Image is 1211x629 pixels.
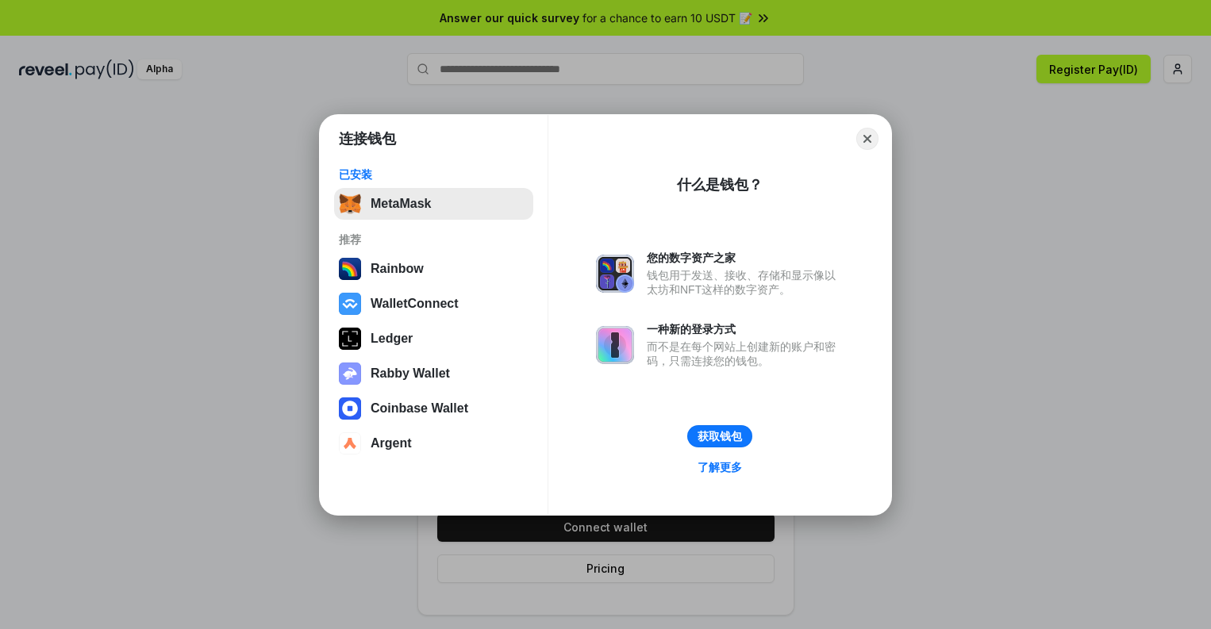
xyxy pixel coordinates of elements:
div: Rainbow [371,262,424,276]
div: Argent [371,436,412,451]
img: svg+xml,%3Csvg%20width%3D%2228%22%20height%3D%2228%22%20viewBox%3D%220%200%2028%2028%22%20fill%3D... [339,432,361,454]
img: svg+xml,%3Csvg%20width%3D%2228%22%20height%3D%2228%22%20viewBox%3D%220%200%2028%2028%22%20fill%3D... [339,293,361,315]
button: Coinbase Wallet [334,393,533,424]
img: svg+xml,%3Csvg%20xmlns%3D%22http%3A%2F%2Fwww.w3.org%2F2000%2Fsvg%22%20width%3D%2228%22%20height%3... [339,328,361,350]
h1: 连接钱包 [339,129,396,148]
div: 已安装 [339,167,529,182]
button: Argent [334,428,533,459]
div: 您的数字资产之家 [647,251,844,265]
div: Rabby Wallet [371,366,450,381]
div: 推荐 [339,232,529,247]
img: svg+xml,%3Csvg%20xmlns%3D%22http%3A%2F%2Fwww.w3.org%2F2000%2Fsvg%22%20fill%3D%22none%22%20viewBox... [596,326,634,364]
div: 钱包用于发送、接收、存储和显示像以太坊和NFT这样的数字资产。 [647,268,844,297]
button: MetaMask [334,188,533,220]
img: svg+xml,%3Csvg%20xmlns%3D%22http%3A%2F%2Fwww.w3.org%2F2000%2Fsvg%22%20fill%3D%22none%22%20viewBox... [596,255,634,293]
img: svg+xml,%3Csvg%20xmlns%3D%22http%3A%2F%2Fwww.w3.org%2F2000%2Fsvg%22%20fill%3D%22none%22%20viewBox... [339,362,361,385]
button: WalletConnect [334,288,533,320]
div: WalletConnect [371,297,459,311]
div: 一种新的登录方式 [647,322,844,336]
div: MetaMask [371,197,431,211]
button: 获取钱包 [687,425,752,447]
div: 而不是在每个网站上创建新的账户和密码，只需连接您的钱包。 [647,339,844,368]
img: svg+xml,%3Csvg%20width%3D%2228%22%20height%3D%2228%22%20viewBox%3D%220%200%2028%2028%22%20fill%3D... [339,397,361,420]
div: 获取钱包 [698,429,742,443]
div: 了解更多 [698,460,742,474]
div: 什么是钱包？ [677,175,763,194]
div: Coinbase Wallet [371,401,468,416]
button: Ledger [334,323,533,355]
img: svg+xml,%3Csvg%20fill%3D%22none%22%20height%3D%2233%22%20viewBox%3D%220%200%2035%2033%22%20width%... [339,193,361,215]
button: Rabby Wallet [334,358,533,389]
button: Close [856,128,878,150]
img: svg+xml,%3Csvg%20width%3D%22120%22%20height%3D%22120%22%20viewBox%3D%220%200%20120%20120%22%20fil... [339,258,361,280]
div: Ledger [371,332,413,346]
a: 了解更多 [688,457,752,478]
button: Rainbow [334,253,533,285]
